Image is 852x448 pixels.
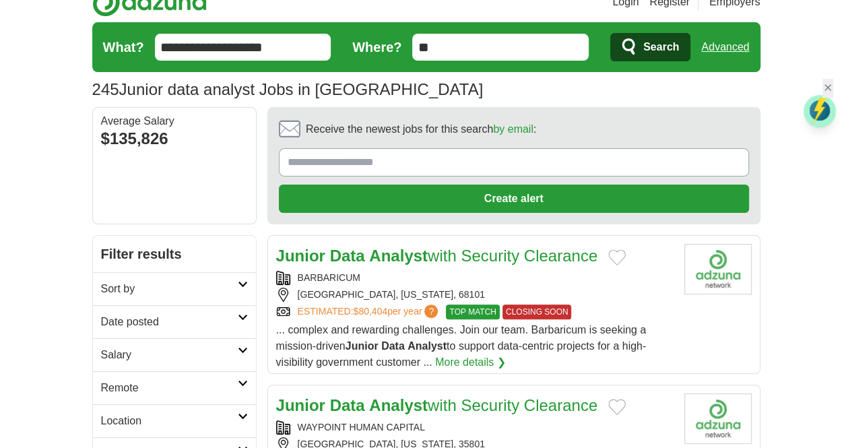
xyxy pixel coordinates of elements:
[446,305,499,319] span: TOP MATCH
[101,380,238,396] h2: Remote
[608,399,626,415] button: Add to favorite jobs
[608,249,626,265] button: Add to favorite jobs
[276,247,325,265] strong: Junior
[276,396,325,414] strong: Junior
[701,34,749,61] a: Advanced
[306,121,536,137] span: Receive the newest jobs for this search :
[276,420,674,435] div: WAYPOINT HUMAN CAPITAL
[92,80,484,98] h1: Junior data analyst Jobs in [GEOGRAPHIC_DATA]
[330,247,365,265] strong: Data
[353,306,387,317] span: $80,404
[93,404,256,437] a: Location
[493,123,533,135] a: by email
[93,236,256,272] h2: Filter results
[101,314,238,330] h2: Date posted
[276,324,647,368] span: ... complex and rewarding challenges. Join our team. Barbaricum is seeking a mission-driven to su...
[101,127,248,151] div: $135,826
[298,305,441,319] a: ESTIMATED:$80,404per year?
[276,247,598,265] a: Junior Data Analystwith Security Clearance
[684,393,752,444] img: Company logo
[93,338,256,371] a: Salary
[435,354,506,371] a: More details ❯
[101,281,238,297] h2: Sort by
[279,185,749,213] button: Create alert
[424,305,438,318] span: ?
[381,340,405,352] strong: Data
[502,305,572,319] span: CLOSING SOON
[101,413,238,429] h2: Location
[407,340,447,352] strong: Analyst
[346,340,379,352] strong: Junior
[643,34,679,61] span: Search
[103,37,144,57] label: What?
[684,244,752,294] img: Company logo
[101,116,248,127] div: Average Salary
[610,33,690,61] button: Search
[93,371,256,404] a: Remote
[276,396,598,414] a: Junior Data Analystwith Security Clearance
[276,288,674,302] div: [GEOGRAPHIC_DATA], [US_STATE], 68101
[92,77,119,102] span: 245
[93,272,256,305] a: Sort by
[369,247,428,265] strong: Analyst
[352,37,401,57] label: Where?
[369,396,428,414] strong: Analyst
[276,271,674,285] div: BARBARICUM
[330,396,365,414] strong: Data
[101,347,238,363] h2: Salary
[93,305,256,338] a: Date posted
